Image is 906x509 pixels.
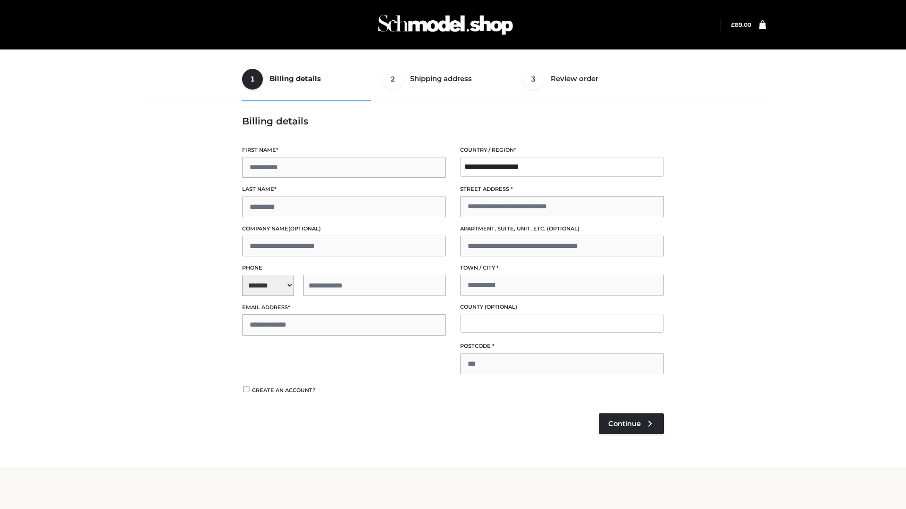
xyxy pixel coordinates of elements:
[242,386,251,392] input: Create an account?
[731,21,751,28] bdi: 89.00
[252,387,316,394] span: Create an account?
[242,303,446,312] label: Email address
[608,419,641,428] span: Continue
[375,6,516,43] img: Schmodel Admin 964
[460,303,664,312] label: County
[460,342,664,351] label: Postcode
[599,413,664,434] a: Continue
[288,225,321,232] span: (optional)
[731,21,751,28] a: £89.00
[242,224,446,233] label: Company name
[242,263,446,272] label: Phone
[242,185,446,194] label: Last name
[460,185,664,194] label: Street address
[460,263,664,272] label: Town / City
[242,115,664,127] h3: Billing details
[731,21,735,28] span: £
[460,224,664,233] label: Apartment, suite, unit, etc.
[547,225,579,232] span: (optional)
[460,146,664,155] label: Country / Region
[242,146,446,155] label: First name
[485,304,517,310] span: (optional)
